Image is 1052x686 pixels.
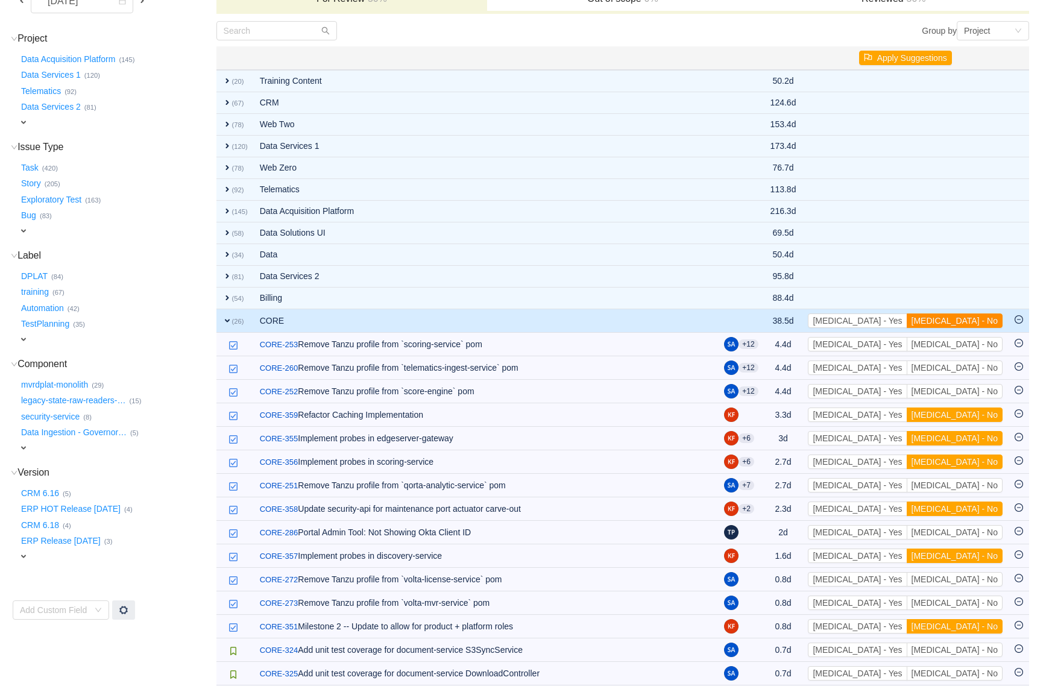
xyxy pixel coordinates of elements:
img: KF [724,549,739,563]
img: 10618 [228,599,238,609]
i: icon: minus-circle [1015,527,1023,535]
span: expand [222,316,232,326]
img: SA [724,337,739,351]
td: Data [254,244,719,266]
button: [MEDICAL_DATA] - Yes [808,619,907,634]
td: 3d [764,427,802,450]
button: [MEDICAL_DATA] - Yes [808,572,907,587]
h3: Issue Type [19,141,215,153]
td: 2.7d [764,450,802,474]
button: Bug [19,206,40,225]
small: (58) [232,230,244,237]
i: icon: minus-circle [1015,315,1023,324]
button: [MEDICAL_DATA] - Yes [808,337,907,351]
i: icon: down [11,361,17,368]
img: KF [724,408,739,422]
small: (42) [68,305,80,312]
td: 3.3d [764,403,802,427]
a: CORE-325 [260,668,298,680]
button: [MEDICAL_DATA] - No [907,596,1003,610]
h3: Component [19,358,215,370]
td: Remove Tanzu profile from `volta-mvr-service` pom [254,591,719,615]
td: Implement probes in scoring-service [254,450,719,474]
span: expand [222,76,232,86]
button: [MEDICAL_DATA] - No [907,478,1003,492]
button: Telematics [19,81,65,101]
img: 10618 [228,435,238,444]
a: CORE-251 [260,480,298,492]
small: (20) [232,78,244,85]
small: (5) [130,429,139,436]
i: icon: minus-circle [1015,386,1023,394]
small: (120) [84,72,100,79]
a: CORE-359 [260,409,298,421]
aui-badge: +12 [739,386,758,396]
small: (83) [40,212,52,219]
td: Remove Tanzu profile from `telematics-ingest-service` pom [254,356,719,380]
td: 2d [764,521,802,544]
td: Implement probes in edgeserver-gateway [254,427,719,450]
i: icon: down [11,253,17,259]
img: KF [724,455,739,469]
small: (81) [84,104,96,111]
button: Data Ingestion - Governor… [19,423,130,442]
small: (84) [51,273,63,280]
button: [MEDICAL_DATA] - No [907,313,1003,328]
img: 10615 [228,670,238,679]
td: 4.4d [764,380,802,403]
span: expand [19,552,28,561]
span: expand [222,98,232,107]
img: SA [724,643,739,657]
button: [MEDICAL_DATA] - No [907,431,1003,445]
td: 0.7d [764,662,802,685]
button: [MEDICAL_DATA] - Yes [808,384,907,398]
small: (15) [130,397,142,404]
i: icon: down [11,36,17,42]
span: expand [222,119,232,129]
i: icon: down [1015,27,1022,36]
a: CORE-351 [260,621,298,633]
small: (4) [124,506,133,513]
img: KF [724,619,739,634]
small: (8) [83,414,92,421]
i: icon: minus-circle [1015,621,1023,629]
td: 4.4d [764,356,802,380]
td: Milestone 2 -- Update to allow for product + platform roles [254,615,719,638]
small: (92) [65,88,77,95]
img: KF [724,431,739,445]
td: Data Services 2 [254,266,719,288]
img: 10618 [228,411,238,421]
span: expand [222,250,232,259]
button: [MEDICAL_DATA] - No [907,619,1003,634]
a: CORE-355 [260,433,298,445]
img: 10618 [228,552,238,562]
td: 50.4d [764,244,802,266]
aui-badge: +7 [739,480,754,490]
button: [MEDICAL_DATA] - No [907,455,1003,469]
img: SA [724,360,739,375]
a: CORE-273 [260,597,298,609]
i: icon: minus-circle [1015,433,1023,441]
small: (4) [63,522,71,529]
button: Data Services 1 [19,66,84,85]
td: 0.8d [764,591,802,615]
i: icon: down [95,606,102,615]
button: Data Services 2 [19,98,84,117]
button: [MEDICAL_DATA] - Yes [808,408,907,422]
span: expand [222,293,232,303]
small: (81) [232,273,244,280]
img: SA [724,478,739,492]
td: 173.4d [764,136,802,157]
small: (67) [52,289,65,296]
small: (3) [104,538,113,545]
span: expand [222,206,232,216]
small: (78) [232,121,244,128]
a: CORE-324 [260,644,298,656]
button: [MEDICAL_DATA] - Yes [808,313,907,328]
small: (120) [232,143,248,150]
button: [MEDICAL_DATA] - Yes [808,596,907,610]
button: Story [19,174,45,194]
td: Web Zero [254,157,719,179]
a: CORE-272 [260,574,298,586]
button: DPLAT [19,266,51,286]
